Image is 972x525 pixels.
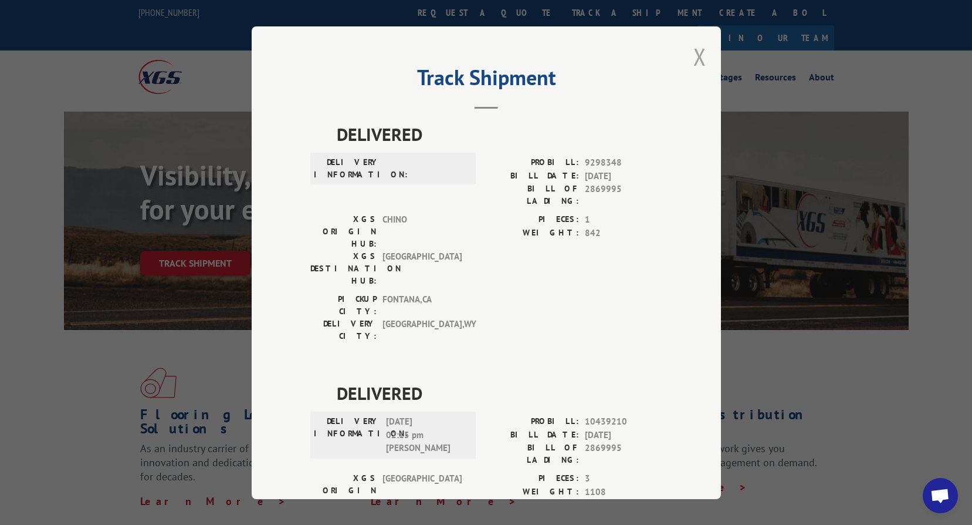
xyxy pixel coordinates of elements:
[486,442,579,466] label: BILL OF LADING:
[310,69,662,92] h2: Track Shipment
[585,226,662,240] span: 842
[486,169,579,183] label: BILL DATE:
[585,169,662,183] span: [DATE]
[585,415,662,429] span: 10439210
[310,293,377,318] label: PICKUP CITY:
[585,442,662,466] span: 2869995
[486,156,579,170] label: PROBILL:
[486,226,579,240] label: WEIGHT:
[314,415,380,455] label: DELIVERY INFORMATION:
[693,41,706,72] button: Close modal
[585,213,662,227] span: 1
[585,428,662,442] span: [DATE]
[310,250,377,287] label: XGS DESTINATION HUB:
[585,485,662,499] span: 1108
[486,485,579,499] label: WEIGHT:
[585,472,662,486] span: 3
[486,183,579,207] label: BILL OF LADING:
[337,380,662,406] span: DELIVERED
[486,472,579,486] label: PIECES:
[314,156,380,181] label: DELIVERY INFORMATION:
[486,213,579,227] label: PIECES:
[386,415,465,455] span: [DATE] 02:15 pm [PERSON_NAME]
[310,213,377,250] label: XGS ORIGIN HUB:
[337,121,662,147] span: DELIVERED
[382,293,462,318] span: FONTANA , CA
[486,415,579,429] label: PROBILL:
[310,318,377,342] label: DELIVERY CITY:
[585,156,662,170] span: 9298348
[382,318,462,342] span: [GEOGRAPHIC_DATA] , WY
[382,250,462,287] span: [GEOGRAPHIC_DATA]
[382,472,462,509] span: [GEOGRAPHIC_DATA]
[923,478,958,513] div: Open chat
[382,213,462,250] span: CHINO
[486,428,579,442] label: BILL DATE:
[310,472,377,509] label: XGS ORIGIN HUB:
[585,183,662,207] span: 2869995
